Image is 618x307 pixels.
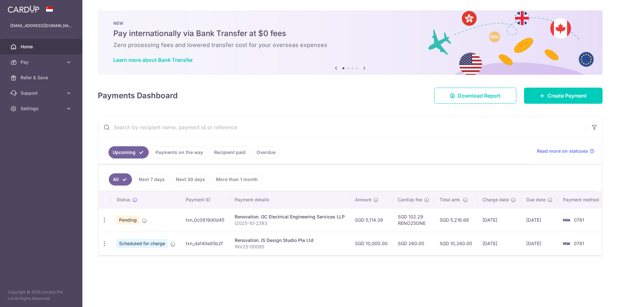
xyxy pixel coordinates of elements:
[109,173,132,186] a: All
[235,237,345,244] div: Renovation. IS Design Studio Pte Ltd
[235,214,345,220] div: Renovation. GC Electrical Engineering Services LLP
[117,197,130,203] span: Status
[98,90,178,101] h4: Payments Dashboard
[524,88,603,104] a: Create Payment
[117,216,139,225] span: Pending
[350,232,393,255] td: SGD 10,000.00
[21,90,63,96] span: Support
[113,21,587,26] p: NEW
[537,148,588,154] span: Read more on statuses
[235,220,345,226] p: I2025-10-2383
[537,148,595,154] a: Read more on statuses
[8,5,39,13] img: CardUp
[151,146,207,158] a: Payments on the way
[521,232,558,255] td: [DATE]
[135,173,169,186] a: Next 7 days
[558,191,607,208] th: Payment method
[181,232,229,255] td: txn_da140e85b2f
[21,105,63,112] span: Settings
[210,146,250,158] a: Recipient paid
[21,74,63,81] span: Refer & Save
[398,197,422,203] span: CardUp fee
[10,23,72,29] p: [EMAIL_ADDRESS][DOMAIN_NAME]
[117,239,168,248] span: Scheduled for charge
[548,92,587,100] span: Create Payment
[434,88,516,104] a: Download Report
[393,232,435,255] td: SGD 260.00
[560,216,573,224] img: Bank Card
[21,59,63,65] span: Pay
[98,117,587,138] input: Search by recipient name, payment id or reference
[526,197,546,203] span: Due date
[181,191,229,208] th: Payment ID
[393,208,435,232] td: SGD 102.29 RENO25ONE
[252,146,280,158] a: Overdue
[574,217,584,223] span: 0781
[98,10,603,75] img: Bank transfer banner
[482,197,509,203] span: Charge date
[435,232,477,255] td: SGD 10,260.00
[350,208,393,232] td: SGD 5,114.39
[108,146,149,158] a: Upcoming
[435,208,477,232] td: SGD 5,216.68
[521,208,558,232] td: [DATE]
[477,208,521,232] td: [DATE]
[355,197,371,203] span: Amount
[113,28,587,39] h5: Pay internationally via Bank Transfer at $0 fees
[181,208,229,232] td: txn_0c0819d0d45
[477,232,521,255] td: [DATE]
[172,173,209,186] a: Next 30 days
[440,197,461,203] span: Total amt.
[235,244,345,250] p: INV25-00095
[574,241,584,246] span: 0781
[21,43,63,50] span: Home
[560,240,573,247] img: Bank Card
[113,41,587,49] h6: Zero processing fees and lowered transfer cost for your overseas expenses
[229,191,350,208] th: Payment details
[212,173,262,186] a: More than 1 month
[113,57,193,63] a: Learn more about Bank Transfer
[458,92,501,100] span: Download Report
